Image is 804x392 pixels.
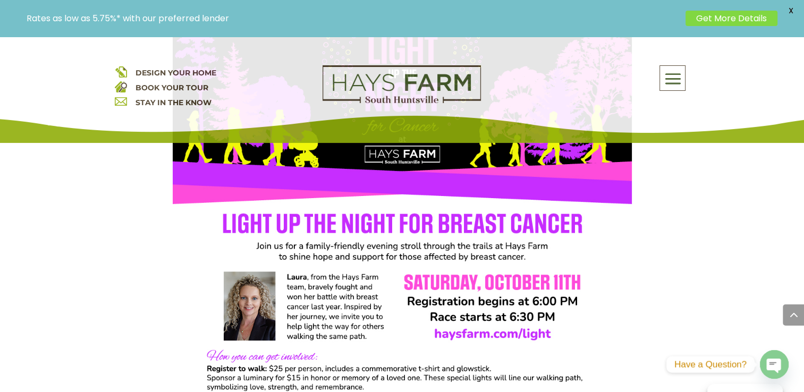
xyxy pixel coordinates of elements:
span: X [783,3,799,19]
p: Rates as low as 5.75%* with our preferred lender [27,13,680,23]
a: DESIGN YOUR HOME [135,68,216,78]
a: hays farm homes huntsville development [323,96,481,106]
img: Logo [323,65,481,104]
img: book your home tour [115,80,127,92]
img: design your home [115,65,127,78]
a: STAY IN THE KNOW [135,98,211,107]
a: Get More Details [685,11,777,26]
a: BOOK YOUR TOUR [135,83,208,92]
